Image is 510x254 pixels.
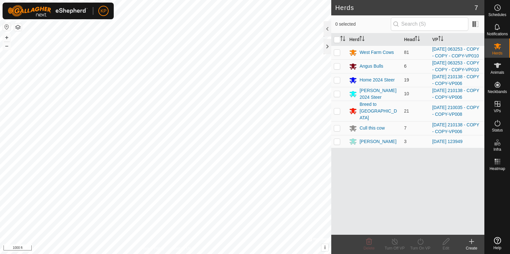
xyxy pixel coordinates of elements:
[364,246,375,250] span: Delete
[488,13,506,17] span: Schedules
[490,71,504,74] span: Animals
[391,17,468,31] input: Search (S)
[404,91,409,96] span: 10
[407,245,433,251] div: Turn On VP
[347,33,401,46] th: Herd
[492,51,502,55] span: Herds
[432,74,479,86] a: [DATE] 210138 - COPY - COPY-VP006
[321,244,328,251] button: i
[494,109,501,113] span: VPs
[433,245,459,251] div: Edit
[404,108,409,114] span: 21
[359,138,396,145] div: [PERSON_NAME]
[401,33,430,46] th: Head
[335,4,474,12] h2: Herds
[438,37,443,42] p-sorticon: Activate to sort
[432,105,479,117] a: [DATE] 210035 - COPY - COPY-VP008
[359,125,385,131] div: Cull this cow
[359,87,399,101] div: [PERSON_NAME] 2024 Steer
[340,37,345,42] p-sorticon: Activate to sort
[493,148,501,151] span: Infra
[430,33,484,46] th: VP
[359,63,383,70] div: Angus Bulls
[489,167,505,171] span: Heatmap
[492,128,503,132] span: Status
[359,49,394,56] div: West Farm Cows
[415,37,420,42] p-sorticon: Activate to sort
[404,139,407,144] span: 3
[335,21,391,28] span: 0 selected
[485,234,510,252] a: Help
[474,3,478,13] span: 7
[493,246,501,250] span: Help
[8,5,88,17] img: Gallagher Logo
[404,125,407,131] span: 7
[382,245,407,251] div: Turn Off VP
[359,77,395,83] div: Home 2024 Steer
[101,8,107,14] span: KP
[487,32,508,36] span: Notifications
[359,101,399,121] div: Breed to [GEOGRAPHIC_DATA]
[404,77,409,82] span: 19
[3,34,11,41] button: +
[3,42,11,50] button: –
[404,50,409,55] span: 81
[359,37,365,42] p-sorticon: Activate to sort
[432,122,479,134] a: [DATE] 210138 - COPY - COPY-VP006
[459,245,484,251] div: Create
[14,23,22,31] button: Map Layers
[432,139,463,144] a: [DATE] 123949
[324,245,325,250] span: i
[404,63,407,69] span: 6
[488,90,507,94] span: Neckbands
[432,47,479,58] a: [DATE] 063253 - COPY - COPY - COPY-VP010
[432,88,479,100] a: [DATE] 210138 - COPY - COPY-VP006
[172,246,191,251] a: Contact Us
[3,23,11,31] button: Reset Map
[432,60,479,72] a: [DATE] 063253 - COPY - COPY - COPY-VP010
[140,246,164,251] a: Privacy Policy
